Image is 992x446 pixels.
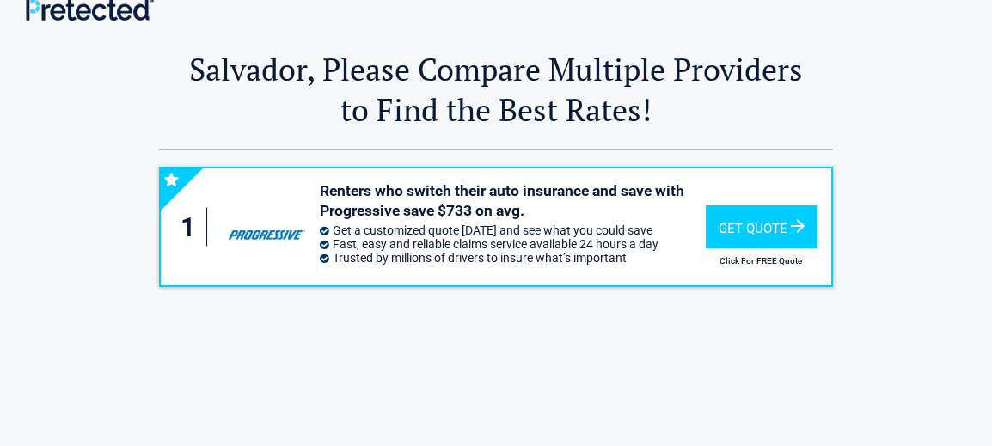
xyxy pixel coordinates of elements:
[320,181,706,221] h3: Renters who switch their auto insurance and save with Progressive save $733 on avg.
[320,223,706,237] li: Get a customized quote [DATE] and see what you could save
[706,205,817,248] div: Get Quote
[706,256,816,266] h2: Click For FREE Quote
[320,251,706,265] li: Trusted by millions of drivers to insure what’s important
[222,205,310,248] img: progressive's logo
[178,208,207,247] div: 1
[159,49,832,130] h2: Salvador, Please Compare Multiple Providers to Find the Best Rates!
[320,237,706,251] li: Fast, easy and reliable claims service available 24 hours a day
